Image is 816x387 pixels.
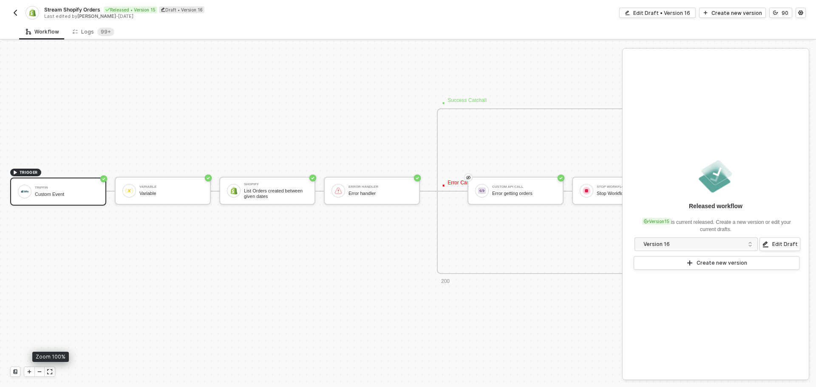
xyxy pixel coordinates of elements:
span: icon-edit [625,10,630,15]
div: Edit Draft • Version 16 [633,9,690,17]
span: icon-expand [47,369,52,374]
div: Shopify [244,183,308,186]
img: back [12,9,19,16]
span: icon-versioning [644,219,649,224]
div: Version 16 [643,240,743,249]
button: back [10,8,20,18]
div: Create new version [697,260,747,266]
button: Create new version [699,8,766,18]
div: Variable [139,191,203,196]
span: · [441,171,446,198]
span: icon-versioning [773,10,778,15]
div: Workflow [26,28,59,35]
span: icon-success-page [414,175,421,181]
img: icon [583,187,590,195]
div: Custom Event [35,192,99,197]
img: icon [478,187,486,195]
span: eye-invisible [466,174,471,181]
div: Draft • Version 16 [159,6,204,13]
div: Edit Draft [772,241,798,248]
div: Version 15 [642,218,671,225]
div: Released • Version 15 [104,6,157,13]
img: icon [230,187,238,195]
div: Custom API Call [492,185,556,189]
div: List Orders created between given dates [244,188,308,199]
img: integration-icon [28,9,36,17]
img: icon [334,187,342,195]
div: Released workflow [689,202,742,210]
div: Variable [139,185,203,189]
span: icon-minus [37,369,42,374]
span: Stream Shopify Orders [44,6,100,13]
span: icon-play [686,260,693,266]
span: icon-success-page [100,175,107,182]
span: icon-settings [798,10,803,15]
div: Logs [73,28,114,36]
div: Create new version [711,9,762,17]
div: Stop Workflow [597,191,660,196]
button: Create new version [634,256,799,270]
button: Edit Draft • Version 16 [619,8,696,18]
span: icon-success-page [309,175,316,181]
div: Success Catchall [441,96,492,116]
div: Last edited by - [DATE] [44,13,407,20]
span: TRIGGER [20,169,38,176]
div: Zoom 100% [32,352,69,362]
span: · [441,89,446,116]
div: Error Catchall [441,179,492,198]
div: Triffin [35,186,99,189]
span: [PERSON_NAME] [77,13,116,19]
div: Error handler [348,191,412,196]
div: is current released. Create a new version or edit your current drafts. [633,214,799,233]
img: icon [125,187,133,195]
sup: 998 [97,28,114,36]
div: Error getting orders [492,191,556,196]
div: Error handler [348,185,412,189]
span: icon-success-page [205,175,212,181]
span: icon-play [13,170,18,175]
div: Stop Workflow [597,185,660,189]
div: 200 [441,277,492,286]
img: released.png [697,158,734,195]
span: icon-play [27,369,32,374]
span: icon-edit [762,241,769,248]
div: 90 [782,9,788,17]
span: icon-success-page [558,175,564,181]
span: icon-edit [161,7,165,12]
button: Edit Draft [759,237,800,251]
button: 90 [769,8,792,18]
img: icon [21,190,28,192]
span: icon-play [703,10,708,15]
